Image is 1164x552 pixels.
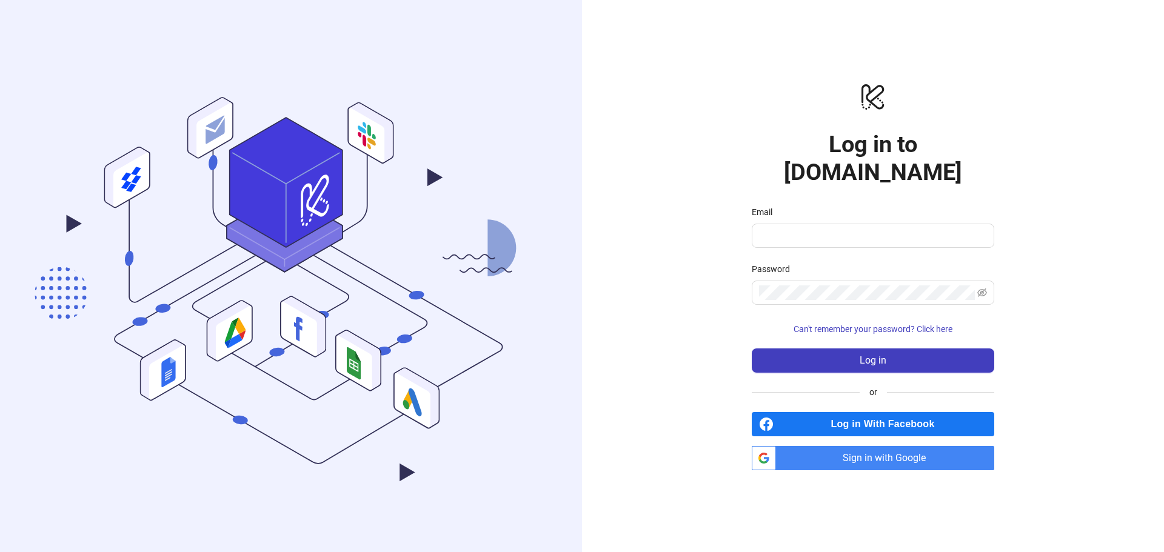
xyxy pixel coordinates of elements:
[752,130,994,186] h1: Log in to [DOMAIN_NAME]
[977,288,987,298] span: eye-invisible
[752,319,994,339] button: Can't remember your password? Click here
[752,324,994,334] a: Can't remember your password? Click here
[759,228,985,243] input: Email
[752,262,798,276] label: Password
[860,355,886,366] span: Log in
[752,412,994,436] a: Log in With Facebook
[752,348,994,373] button: Log in
[778,412,994,436] span: Log in With Facebook
[794,324,952,334] span: Can't remember your password? Click here
[752,446,994,470] a: Sign in with Google
[759,285,975,300] input: Password
[752,205,780,219] label: Email
[860,385,887,399] span: or
[781,446,994,470] span: Sign in with Google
